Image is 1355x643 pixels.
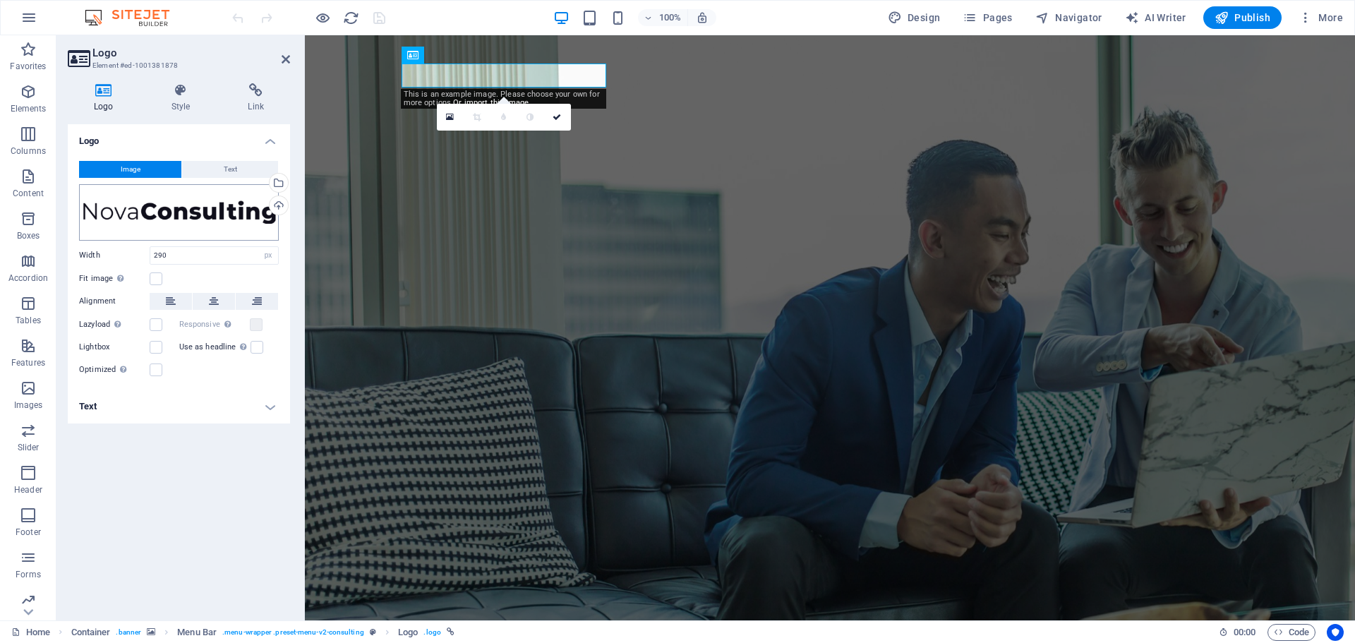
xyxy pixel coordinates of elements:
[490,104,517,131] a: Blur
[1119,6,1192,29] button: AI Writer
[11,624,50,641] a: Click to cancel selection. Double-click to open Pages
[638,9,688,26] button: 100%
[224,161,237,178] span: Text
[882,6,946,29] button: Design
[68,124,290,150] h4: Logo
[16,569,41,580] p: Forms
[659,9,682,26] h6: 100%
[1203,6,1282,29] button: Publish
[179,339,251,356] label: Use as headline
[517,104,544,131] a: Greyscale
[1243,627,1246,637] span: :
[11,103,47,114] p: Elements
[147,628,155,636] i: This element contains a background
[1215,11,1270,25] span: Publish
[398,624,418,641] span: Click to select. Double-click to edit
[71,624,454,641] nav: breadcrumb
[79,361,150,378] label: Optimized
[145,83,222,113] h4: Style
[1267,624,1315,641] button: Code
[16,527,41,538] p: Footer
[14,399,43,411] p: Images
[401,89,606,109] div: This is an example image. Please choose your own for more options.
[182,161,278,178] button: Text
[1030,6,1108,29] button: Navigator
[882,6,946,29] div: Design (Ctrl+Alt+Y)
[18,442,40,453] p: Slider
[79,339,150,356] label: Lightbox
[963,11,1012,25] span: Pages
[343,10,359,26] i: Reload page
[17,230,40,241] p: Boxes
[179,316,250,333] label: Responsive
[437,104,464,131] a: Select files from the file manager, stock photos, or upload file(s)
[8,272,48,284] p: Accordion
[92,59,262,72] h3: Element #ed-1001381878
[1299,11,1343,25] span: More
[79,293,150,310] label: Alignment
[14,484,42,495] p: Header
[696,11,709,24] i: On resize automatically adjust zoom level to fit chosen device.
[1219,624,1256,641] h6: Session time
[79,184,279,241] div: NovaConsulting-logo-dark.png
[1293,6,1349,29] button: More
[342,9,359,26] button: reload
[121,161,140,178] span: Image
[79,316,150,333] label: Lazyload
[370,628,376,636] i: This element is a customizable preset
[81,9,187,26] img: Editor Logo
[423,624,440,641] span: . logo
[1327,624,1344,641] button: Usercentrics
[544,104,571,131] a: Confirm ( Ctrl ⏎ )
[116,624,141,641] span: . banner
[10,61,46,72] p: Favorites
[1125,11,1186,25] span: AI Writer
[177,624,217,641] span: Click to select. Double-click to edit
[888,11,941,25] span: Design
[11,145,46,157] p: Columns
[79,270,150,287] label: Fit image
[464,104,490,131] a: Crop mode
[314,9,331,26] button: Click here to leave preview mode and continue editing
[1274,624,1309,641] span: Code
[447,628,454,636] i: This element is linked
[68,390,290,423] h4: Text
[13,188,44,199] p: Content
[11,357,45,368] p: Features
[71,624,111,641] span: Click to select. Double-click to edit
[957,6,1018,29] button: Pages
[16,315,41,326] p: Tables
[79,251,150,259] label: Width
[1234,624,1255,641] span: 00 00
[222,83,290,113] h4: Link
[453,98,529,107] a: Or import this image
[79,161,181,178] button: Image
[92,47,290,59] h2: Logo
[1035,11,1102,25] span: Navigator
[222,624,364,641] span: . menu-wrapper .preset-menu-v2-consulting
[68,83,145,113] h4: Logo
